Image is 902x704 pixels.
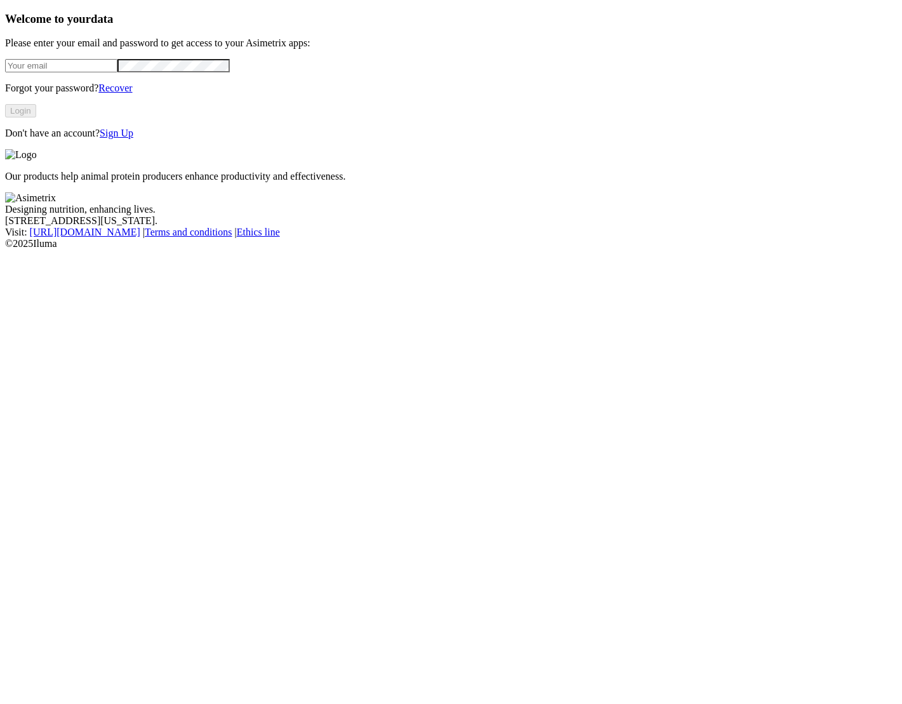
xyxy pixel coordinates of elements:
[5,12,897,26] h3: Welcome to your
[145,227,232,237] a: Terms and conditions
[5,238,897,249] div: © 2025 Iluma
[98,83,132,93] a: Recover
[100,128,133,138] a: Sign Up
[5,204,897,215] div: Designing nutrition, enhancing lives.
[5,83,897,94] p: Forgot your password?
[5,192,56,204] img: Asimetrix
[30,227,140,237] a: [URL][DOMAIN_NAME]
[5,171,897,182] p: Our products help animal protein producers enhance productivity and effectiveness.
[5,59,117,72] input: Your email
[5,104,36,117] button: Login
[237,227,280,237] a: Ethics line
[5,215,897,227] div: [STREET_ADDRESS][US_STATE].
[91,12,113,25] span: data
[5,37,897,49] p: Please enter your email and password to get access to your Asimetrix apps:
[5,149,37,161] img: Logo
[5,128,897,139] p: Don't have an account?
[5,227,897,238] div: Visit : | |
